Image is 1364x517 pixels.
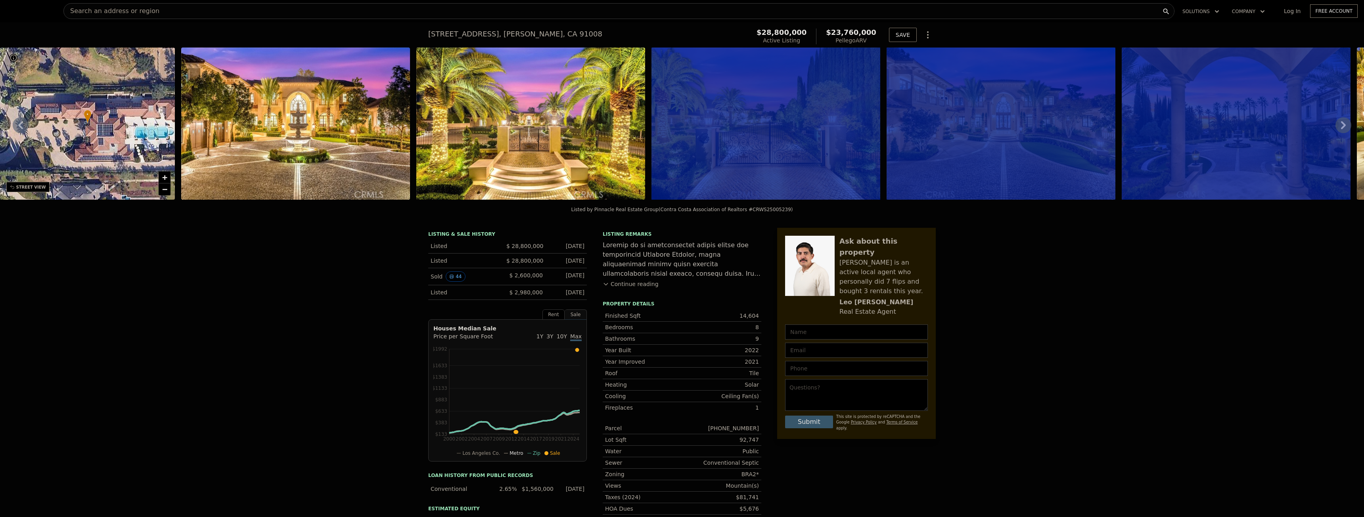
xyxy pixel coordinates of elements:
div: [PHONE_NUMBER] [682,424,759,432]
div: Price per Square Foot [433,332,508,345]
span: • [84,111,92,118]
div: Parcel [605,424,682,432]
tspan: 2024 [567,436,580,442]
div: Listed by Pinnacle Real Estate Group (Contra Costa Association of Realtors #CRWS25005239) [571,207,793,212]
div: Water [605,447,682,455]
span: Sale [550,450,560,456]
div: Bedrooms [605,323,682,331]
div: [DATE] [550,242,585,250]
div: Loan history from public records [428,472,587,479]
span: Metro [510,450,523,456]
img: Sale: 166793126 Parcel: 45502778 [651,48,880,200]
a: Zoom out [159,183,170,195]
img: Pellego [6,6,51,17]
tspan: $1133 [432,385,447,391]
span: Max [570,333,582,341]
tspan: $1383 [432,374,447,380]
span: + [162,172,167,182]
input: Phone [785,361,928,376]
div: [DATE] [557,485,584,493]
tspan: 2021 [555,436,567,442]
div: This site is protected by reCAPTCHA and the Google and apply. [836,414,928,431]
span: $23,760,000 [826,28,876,36]
button: Show Options [920,27,936,43]
span: $ 28,800,000 [506,258,544,264]
div: Zoning [605,470,682,478]
span: $ 28,800,000 [506,243,544,249]
div: 2.65% [490,485,517,493]
button: Submit [785,416,833,428]
div: Views [605,482,682,490]
span: $ 2,600,000 [509,272,543,279]
div: Year Built [605,346,682,354]
div: Conventional Septic [682,459,759,467]
tspan: 2004 [468,436,480,442]
div: Loremip do si ametconsectet adipis elitse doe temporincid Utlabore Etdolor, magna aliquaenimad mi... [603,240,761,279]
div: Solar [682,381,759,389]
div: [DATE] [549,288,584,296]
button: Company [1226,4,1271,19]
div: [DATE] [550,257,585,265]
div: Sale [565,309,587,320]
tspan: $1992 [432,346,447,352]
div: Rent [542,309,565,320]
div: 9 [682,335,759,343]
div: Tile [682,369,759,377]
div: HOA Dues [605,505,682,513]
div: Cooling [605,392,682,400]
div: Taxes (2024) [605,493,682,501]
a: Log In [1274,7,1310,15]
span: Active Listing [763,37,800,44]
div: [PERSON_NAME] is an active local agent who personally did 7 flips and bought 3 rentals this year. [839,258,928,296]
tspan: 2007 [481,436,493,442]
div: Bathrooms [605,335,682,343]
div: Leo [PERSON_NAME] [839,298,913,307]
div: 8 [682,323,759,331]
div: STREET VIEW [16,184,46,190]
div: Conventional [431,485,485,493]
tspan: 2014 [517,436,530,442]
div: Heating [605,381,682,389]
div: $1,560,000 [522,485,553,493]
a: Zoom in [159,172,170,183]
div: Houses Median Sale [433,324,582,332]
a: Terms of Service [886,420,918,424]
div: 14,604 [682,312,759,320]
div: Listed [431,242,500,250]
div: Fireplaces [605,404,682,412]
div: Lot Sqft [605,436,682,444]
div: Listed [431,288,501,296]
div: Listed [431,257,500,265]
div: 2021 [682,358,759,366]
tspan: 2002 [456,436,468,442]
button: View historical data [446,271,465,282]
div: 1 [682,404,759,412]
div: Estimated Equity [428,506,587,512]
input: Name [785,324,928,340]
div: Pellego ARV [826,36,876,44]
span: 3Y [546,333,553,340]
span: 1Y [536,333,543,340]
button: Continue reading [603,280,659,288]
div: 2022 [682,346,759,354]
div: Ask about this property [839,236,928,258]
tspan: 2017 [530,436,542,442]
span: $ 2,980,000 [509,289,543,296]
tspan: $133 [435,431,447,437]
img: Sale: 166793126 Parcel: 45502778 [181,48,410,200]
img: Sale: 166793126 Parcel: 45502778 [887,48,1115,200]
div: 92,747 [682,436,759,444]
tspan: 2012 [505,436,517,442]
button: Solutions [1176,4,1226,19]
div: Mountain(s) [682,482,759,490]
tspan: 2009 [493,436,505,442]
span: $28,800,000 [757,28,807,36]
div: Year Improved [605,358,682,366]
div: Real Estate Agent [839,307,896,317]
div: Public [682,447,759,455]
a: Free Account [1310,4,1358,18]
tspan: $1633 [432,363,447,368]
div: Listing remarks [603,231,761,237]
div: LISTING & SALE HISTORY [428,231,587,239]
tspan: $383 [435,420,447,425]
